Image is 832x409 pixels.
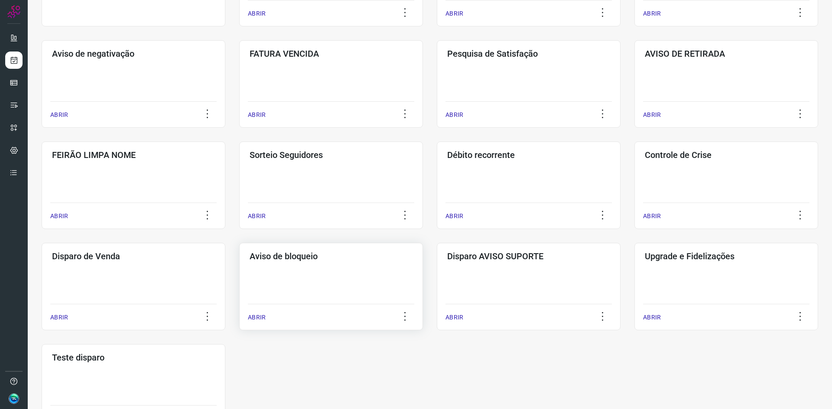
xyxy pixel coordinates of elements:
[50,313,68,322] p: ABRIR
[447,150,610,160] h3: Débito recorrente
[643,212,661,221] p: ABRIR
[50,110,68,119] p: ABRIR
[248,9,266,18] p: ABRIR
[447,251,610,261] h3: Disparo AVISO SUPORTE
[643,110,661,119] p: ABRIR
[250,48,413,59] h3: FATURA VENCIDA
[445,313,463,322] p: ABRIR
[643,9,661,18] p: ABRIR
[248,313,266,322] p: ABRIR
[643,313,661,322] p: ABRIR
[7,5,20,18] img: Logo
[250,150,413,160] h3: Sorteio Seguidores
[645,251,808,261] h3: Upgrade e Fidelizações
[447,48,610,59] h3: Pesquisa de Satisfação
[9,393,19,404] img: 681137e3515f4c22b41220cfc09c0378.jpg
[52,251,215,261] h3: Disparo de Venda
[50,212,68,221] p: ABRIR
[248,110,266,119] p: ABRIR
[445,110,463,119] p: ABRIR
[645,48,808,59] h3: AVISO DE RETIRADA
[250,251,413,261] h3: Aviso de bloqueio
[445,9,463,18] p: ABRIR
[445,212,463,221] p: ABRIR
[52,150,215,160] h3: FEIRÃO LIMPA NOME
[645,150,808,160] h3: Controle de Crise
[248,212,266,221] p: ABRIR
[52,48,215,59] h3: Aviso de negativação
[52,352,215,363] h3: Teste disparo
